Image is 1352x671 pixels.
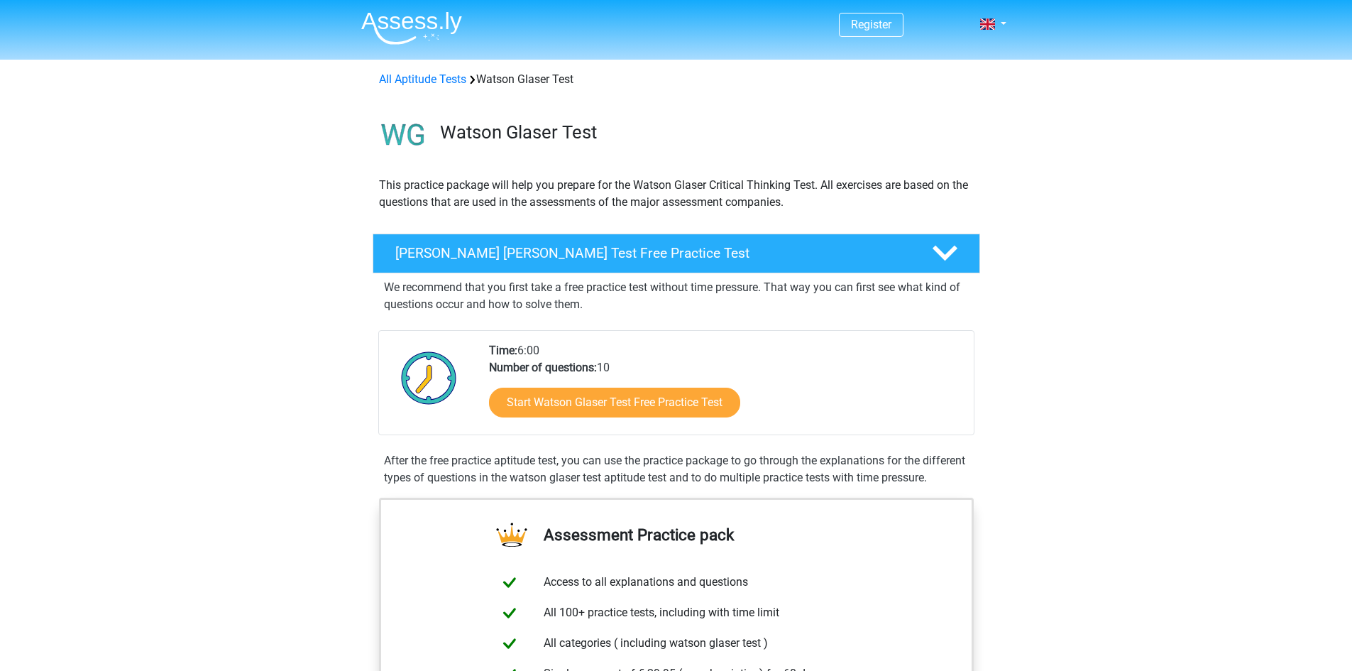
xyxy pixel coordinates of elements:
h3: Watson Glaser Test [440,121,969,143]
a: Start Watson Glaser Test Free Practice Test [489,388,740,418]
a: All Aptitude Tests [379,72,466,86]
img: Clock [393,342,465,413]
div: Watson Glaser Test [373,71,979,88]
b: Time: [489,344,517,357]
p: This practice package will help you prepare for the Watson Glaser Critical Thinking Test. All exe... [379,177,974,211]
img: Assessly [361,11,462,45]
h4: [PERSON_NAME] [PERSON_NAME] Test Free Practice Test [395,245,909,261]
div: After the free practice aptitude test, you can use the practice package to go through the explana... [378,452,974,486]
b: Number of questions: [489,361,597,374]
p: We recommend that you first take a free practice test without time pressure. That way you can fir... [384,279,969,313]
img: watson glaser test [373,105,434,165]
div: 6:00 10 [478,342,973,435]
a: Register [851,18,891,31]
a: [PERSON_NAME] [PERSON_NAME] Test Free Practice Test [367,234,986,273]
